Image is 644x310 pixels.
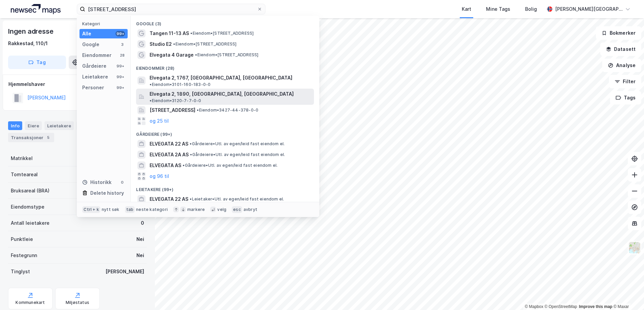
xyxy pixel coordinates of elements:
[150,74,292,82] span: Elvegata 2, 1767, [GEOGRAPHIC_DATA], [GEOGRAPHIC_DATA]
[486,5,510,13] div: Mine Tags
[125,206,135,213] div: tab
[15,300,45,305] div: Kommunekart
[150,29,189,37] span: Tangen 11-13 AS
[120,180,125,185] div: 0
[131,126,319,138] div: Gårdeiere (99+)
[11,235,33,243] div: Punktleie
[150,51,194,59] span: Elvegata 4 Garage
[579,304,612,309] a: Improve this map
[628,241,641,254] img: Z
[136,251,144,259] div: Nei
[150,195,188,203] span: ELVEGATA 22 AS
[8,56,66,69] button: Tag
[141,219,144,227] div: 0
[610,91,641,104] button: Tags
[187,207,205,212] div: markere
[173,41,175,46] span: •
[82,40,99,49] div: Google
[11,4,61,14] img: logo.a4113a55bc3d86da70a041830d287a7e.svg
[596,26,641,40] button: Bokmerker
[150,151,189,159] span: ELVEGATA 2A AS
[131,182,319,194] div: Leietakere (99+)
[66,300,89,305] div: Miljøstatus
[8,26,55,37] div: Ingen adresse
[11,268,30,276] div: Tinglyst
[197,107,199,113] span: •
[90,189,124,197] div: Delete history
[602,59,641,72] button: Analyse
[82,84,104,92] div: Personer
[190,31,192,36] span: •
[82,178,111,186] div: Historikk
[190,152,192,157] span: •
[173,41,236,47] span: Eiendom • [STREET_ADDRESS]
[45,134,52,141] div: 5
[183,163,185,168] span: •
[197,107,258,113] span: Eiendom • 3427-44-378-0-0
[116,85,125,90] div: 99+
[610,278,644,310] iframe: Chat Widget
[150,172,169,180] button: og 96 til
[85,4,257,14] input: Søk på adresse, matrikkel, gårdeiere, leietakere eller personer
[150,106,195,114] span: [STREET_ADDRESS]
[11,154,33,162] div: Matrikkel
[195,52,197,57] span: •
[190,152,285,157] span: Gårdeiere • Utl. av egen/leid fast eiendom el.
[8,121,22,130] div: Info
[105,268,144,276] div: [PERSON_NAME]
[609,75,641,88] button: Filter
[120,42,125,47] div: 3
[150,98,152,103] span: •
[131,60,319,72] div: Eiendommer (28)
[555,5,622,13] div: [PERSON_NAME][GEOGRAPHIC_DATA]
[131,16,319,28] div: Google (3)
[76,121,102,130] div: Datasett
[11,187,50,195] div: Bruksareal (BRA)
[150,82,211,87] span: Eiendom • 3101-160-183-0-0
[190,141,192,146] span: •
[525,5,537,13] div: Bolig
[82,62,106,70] div: Gårdeiere
[150,82,152,87] span: •
[150,40,172,48] span: Studio E2
[8,133,54,142] div: Transaksjoner
[232,206,242,213] div: esc
[600,42,641,56] button: Datasett
[82,206,100,213] div: Ctrl + k
[11,203,44,211] div: Eiendomstype
[183,163,278,168] span: Gårdeiere • Utl. av egen/leid fast eiendom el.
[150,117,169,125] button: og 25 til
[545,304,577,309] a: OpenStreetMap
[150,98,201,103] span: Eiendom • 3120-7-7-0-0
[190,141,285,147] span: Gårdeiere • Utl. av egen/leid fast eiendom el.
[244,207,257,212] div: avbryt
[8,39,48,48] div: Rakkestad, 110/1
[190,196,192,201] span: •
[25,121,42,130] div: Eiere
[150,140,188,148] span: ELVEGATA 22 AS
[610,278,644,310] div: Kontrollprogram for chat
[136,207,168,212] div: neste kategori
[82,21,128,26] div: Kategori
[150,161,181,169] span: ELVEGATA AS
[8,80,147,88] div: Hjemmelshaver
[120,53,125,58] div: 28
[525,304,543,309] a: Mapbox
[136,235,144,243] div: Nei
[11,170,38,179] div: Tomteareal
[116,31,125,36] div: 99+
[217,207,226,212] div: velg
[11,219,50,227] div: Antall leietakere
[11,251,37,259] div: Festegrunn
[116,63,125,69] div: 99+
[116,74,125,80] div: 99+
[82,30,91,38] div: Alle
[150,90,294,98] span: Elvegata 2, 1890, [GEOGRAPHIC_DATA], [GEOGRAPHIC_DATA]
[462,5,471,13] div: Kart
[190,196,284,202] span: Leietaker • Utl. av egen/leid fast eiendom el.
[82,51,111,59] div: Eiendommer
[44,121,74,130] div: Leietakere
[190,31,254,36] span: Eiendom • [STREET_ADDRESS]
[102,207,120,212] div: nytt søk
[195,52,258,58] span: Eiendom • [STREET_ADDRESS]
